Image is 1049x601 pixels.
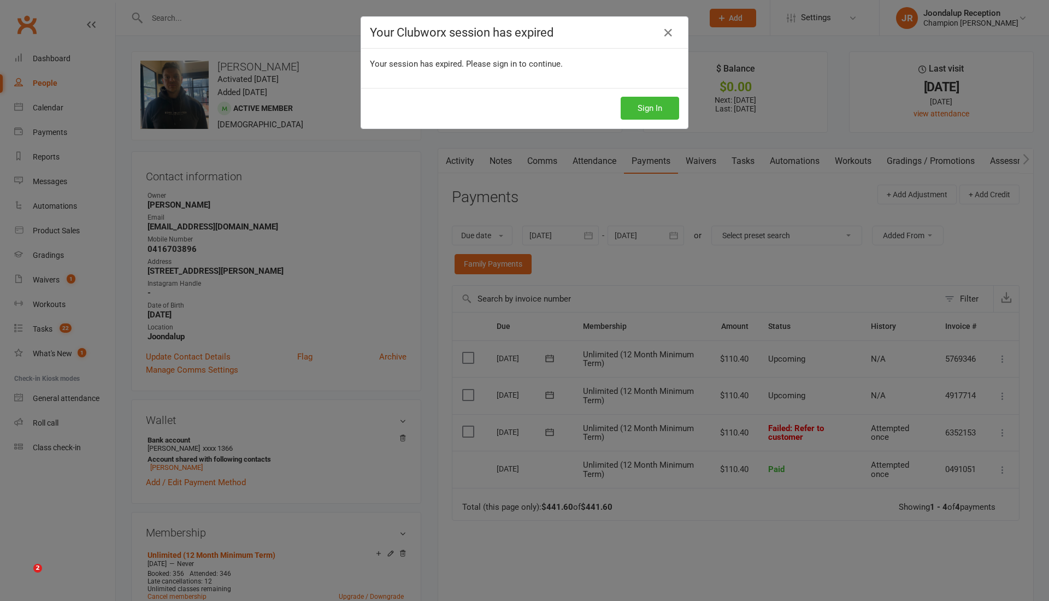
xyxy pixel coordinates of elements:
[11,564,37,590] iframe: Intercom live chat
[370,59,563,69] span: Your session has expired. Please sign in to continue.
[659,24,677,42] a: Close
[370,26,679,39] h4: Your Clubworx session has expired
[621,97,679,120] button: Sign In
[33,564,42,573] span: 2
